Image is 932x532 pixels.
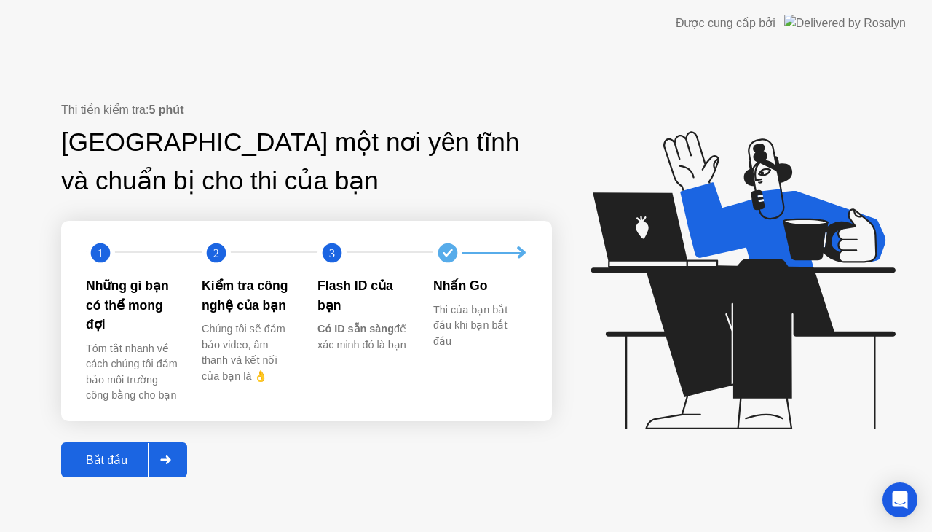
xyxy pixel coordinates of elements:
div: Nhấn Go [433,276,526,295]
text: 3 [329,246,335,260]
div: Thi tiền kiểm tra: [61,101,552,119]
div: Tóm tắt nhanh về cách chúng tôi đảm bảo môi trường công bằng cho bạn [86,341,178,404]
text: 2 [213,246,219,260]
div: Open Intercom Messenger [882,482,917,517]
div: Bắt đầu [66,453,148,467]
text: 1 [98,246,103,260]
div: để xác minh đó là bạn [317,321,410,353]
div: Chúng tôi sẽ đảm bảo video, âm thanh và kết nối của bạn là 👌 [202,321,294,384]
div: Được cung cấp bởi [676,15,775,32]
div: Flash ID của bạn [317,276,410,315]
b: Có ID sẵn sàng [317,323,394,335]
img: Delivered by Rosalyn [784,15,906,31]
div: [GEOGRAPHIC_DATA] một nơi yên tĩnh và chuẩn bị cho thi của bạn [61,123,552,200]
b: 5 phút [149,103,183,116]
div: Kiểm tra công nghệ của bạn [202,276,294,315]
div: Những gì bạn có thể mong đợi [86,276,178,334]
button: Bắt đầu [61,442,187,477]
div: Thi của bạn bắt đầu khi bạn bắt đầu [433,302,526,350]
